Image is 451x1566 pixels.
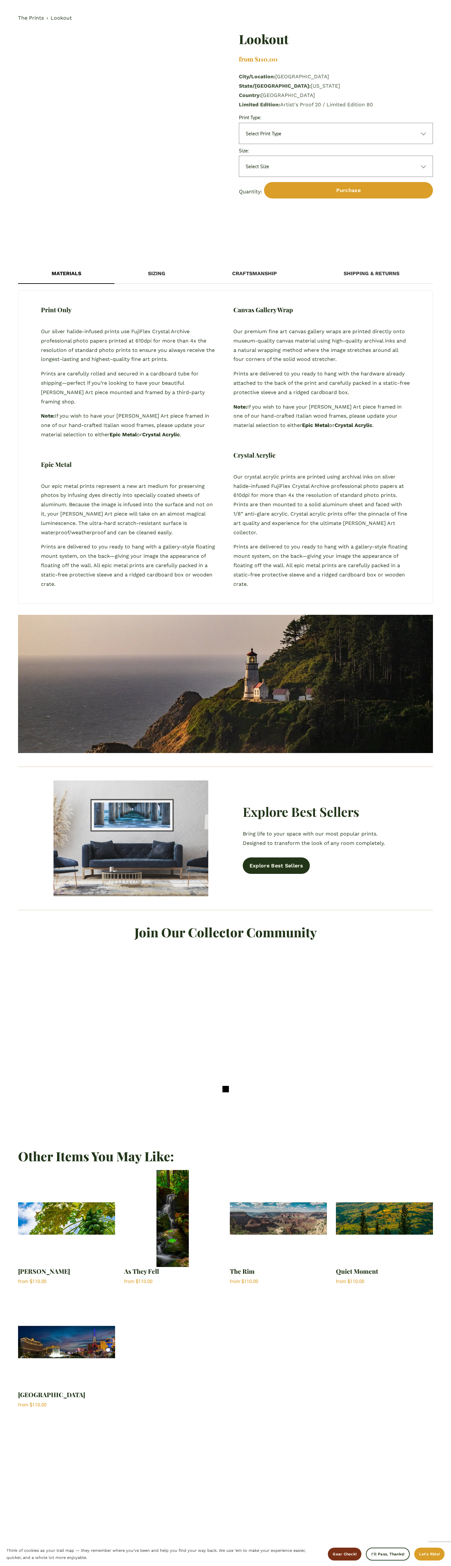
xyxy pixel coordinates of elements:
[328,1548,361,1561] button: Gear Check!
[366,1548,410,1561] button: I'll Pass, Thanks!
[230,1170,327,1284] a: The Rim
[333,1552,357,1556] span: Gear Check!
[239,92,261,98] span: Country:
[41,482,218,537] p: Our epic metal prints represent a new art medium for preserving photos by infusing dyes directly ...
[414,1548,445,1561] button: Let's Ride!
[233,327,410,364] p: Our premium fine art canvas gallery wraps are printed directly onto museum-quality canvas materia...
[239,187,262,197] label: Quantity:
[124,1170,221,1267] img: As They Fell
[18,1294,115,1391] img: Las Vegas
[233,451,276,459] h4: Crystal Acrylic
[114,264,199,283] div: Sizing
[230,1278,258,1284] div: from $110.00
[18,1278,70,1284] div: from $110.00
[18,1170,115,1284] a: Papaya Paradiso
[6,1547,321,1562] p: Think of cookies as your trail map — they remember where you’ve been and help you find your way b...
[18,14,44,23] a: The Prints
[243,829,397,848] p: Bring life to your space with our most popular prints. Designed to transform the look of any room...
[335,422,372,428] strong: Crystal Acrylic
[18,1267,70,1276] div: [PERSON_NAME]
[280,101,373,108] span: Artist's Proof 20 / Limited Edition 80
[233,305,293,314] h4: Canvas Gallery Wrap
[239,101,280,108] span: Limited Edition:
[124,1170,221,1284] a: As They Fell
[239,114,433,121] div: Print Type:
[233,472,410,537] p: Our crystal acrylic prints are printed using archival inks on silver halide-infused FujiFlex Crys...
[41,413,55,419] strong: Note:
[233,542,410,589] p: Prints are delivered to you ready to hang with a gallery-style floating mount system, on the back...
[243,803,359,820] strong: Explore Best Sellers
[199,264,310,283] div: Craftsmanship
[18,1294,115,1408] a: Las Vegas
[311,83,340,89] span: [US_STATE]
[18,1170,115,1267] img: Papaya Paradiso
[230,1267,258,1276] div: The Rim
[124,1278,159,1284] div: from $110.00
[41,369,218,406] p: Prints are carefully rolled and secured in a cardboard tube for shipping—perfect if you’re lookin...
[18,30,226,237] div: Gallery
[261,92,315,98] span: [GEOGRAPHIC_DATA]
[302,422,329,428] strong: Epic Metal
[336,1170,433,1284] a: Quiet Moment
[18,1390,85,1399] div: [GEOGRAPHIC_DATA]
[41,305,72,314] h4: Print Only
[264,182,433,198] button: Purchase
[124,1267,159,1276] div: As They Fell
[41,327,218,364] p: Our silver halide-infused prints use FujiFlex Crystal Archive professional photo papers printed a...
[336,187,361,193] span: Purchase
[336,1278,378,1284] div: from $110.00
[233,369,410,397] p: Prints are delivered to you ready to hang with the hardware already attached to the back of the p...
[310,264,433,283] div: Shipping & Returns
[41,542,218,589] p: Prints are delivered to you ready to hang with a gallery-style floating mount system, on the back...
[18,924,433,941] h2: Join Our Collector Community
[46,14,48,23] span: ›
[239,30,433,48] h1: Lookout
[239,55,433,63] div: from $110.00
[419,1552,440,1556] span: Let's Ride!
[336,1170,433,1267] img: Quiet Moment
[18,1402,85,1408] div: from $110.00
[336,1267,378,1276] div: Quiet Moment
[239,73,275,80] span: City/Location:
[51,14,72,23] a: Lookout
[239,83,311,89] span: State/[GEOGRAPHIC_DATA]:
[371,1552,404,1556] span: I'll Pass, Thanks!
[233,402,410,430] p: If you wish to have your [PERSON_NAME] Art piece framed in one of our hand-crafted Italian wood f...
[18,264,114,283] div: Materials
[243,857,310,874] a: Explore Best Sellers
[110,431,137,438] strong: Epic Metal
[41,411,218,439] p: If you wish to have your [PERSON_NAME] Art piece framed in one of our hand-crafted Italian wood f...
[18,1148,433,1165] h2: Other Items You May Like:
[41,460,72,469] h4: Epic Metal
[275,73,329,80] span: [GEOGRAPHIC_DATA]
[142,431,180,438] strong: Crystal Acrylic
[230,1170,327,1267] img: The Rim
[233,404,247,410] strong: Note:
[239,148,433,154] div: Size:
